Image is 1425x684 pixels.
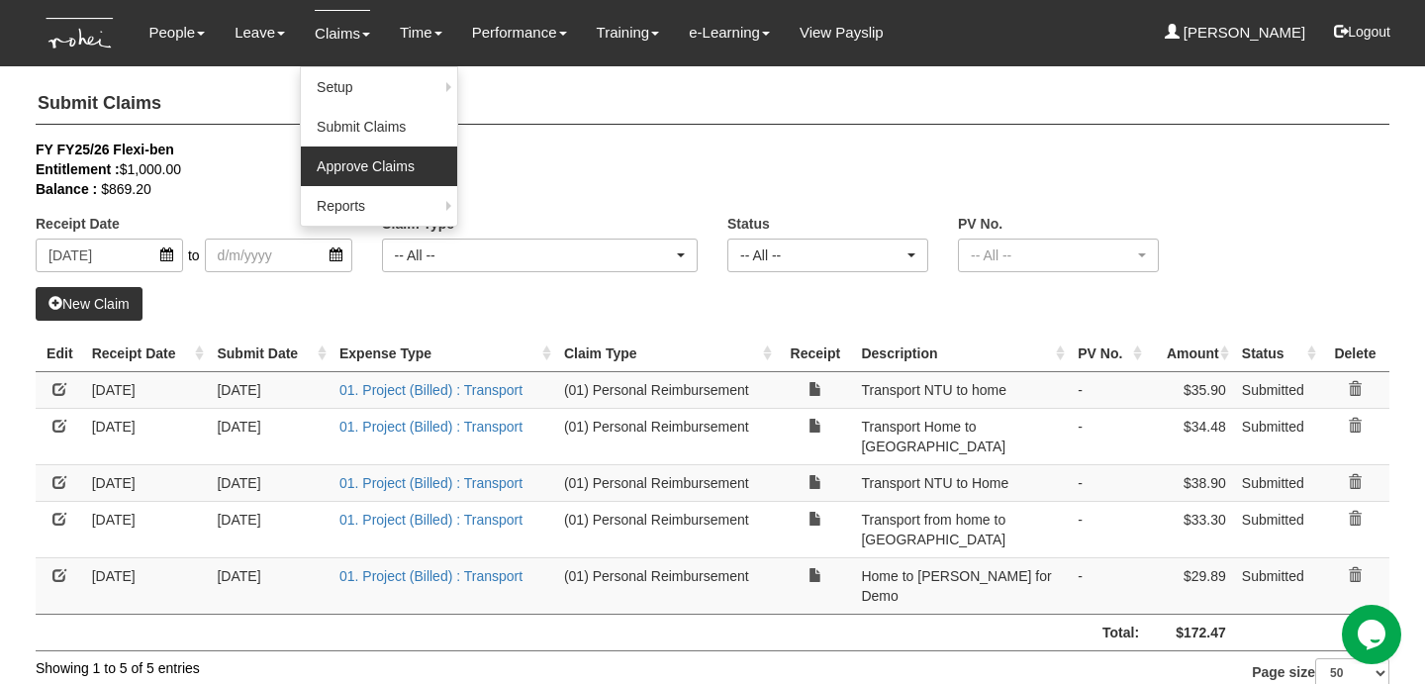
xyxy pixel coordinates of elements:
label: PV No. [958,214,1002,234]
button: Logout [1320,8,1404,55]
td: [DATE] [209,501,331,557]
a: Training [597,10,660,55]
td: $33.30 [1147,501,1234,557]
th: Claim Type : activate to sort column ascending [556,336,777,372]
td: $38.90 [1147,464,1234,501]
th: Edit [36,336,84,372]
a: Submit Claims [301,107,457,147]
div: -- All -- [971,245,1134,265]
a: Time [400,10,442,55]
td: (01) Personal Reimbursement [556,557,777,614]
a: Setup [301,67,457,107]
a: 01. Project (Billed) : Transport [339,419,522,435]
td: - [1070,371,1147,408]
td: - [1070,408,1147,464]
a: 01. Project (Billed) : Transport [339,568,522,584]
a: New Claim [36,287,142,321]
th: Delete [1321,336,1389,372]
div: $1,000.00 [36,159,1360,179]
iframe: chat widget [1342,605,1405,664]
b: FY FY25/26 Flexi-ben [36,142,174,157]
td: (01) Personal Reimbursement [556,371,777,408]
td: [DATE] [209,371,331,408]
td: Submitted [1234,557,1321,614]
td: [DATE] [209,464,331,501]
td: Submitted [1234,371,1321,408]
input: d/m/yyyy [36,239,183,272]
td: (01) Personal Reimbursement [556,408,777,464]
th: Submit Date : activate to sort column ascending [209,336,331,372]
td: Home to [PERSON_NAME] for Demo [853,557,1070,614]
th: Expense Type : activate to sort column ascending [332,336,556,372]
a: Approve Claims [301,147,457,186]
th: Receipt Date : activate to sort column ascending [84,336,210,372]
td: [DATE] [84,464,210,501]
td: $34.48 [1147,408,1234,464]
td: - [1070,464,1147,501]
a: Performance [472,10,567,55]
td: [DATE] [84,557,210,614]
td: Transport from home to [GEOGRAPHIC_DATA] [853,501,1070,557]
a: e-Learning [689,10,770,55]
td: Submitted [1234,501,1321,557]
a: 01. Project (Billed) : Transport [339,512,522,528]
div: -- All -- [740,245,903,265]
div: -- All -- [395,245,674,265]
a: People [148,10,205,55]
td: [DATE] [209,557,331,614]
a: View Payslip [800,10,884,55]
button: -- All -- [958,239,1159,272]
label: Receipt Date [36,214,120,234]
b: Entitlement : [36,161,120,177]
td: - [1070,501,1147,557]
b: Total: [1102,625,1139,640]
th: Status : activate to sort column ascending [1234,336,1321,372]
td: (01) Personal Reimbursement [556,501,777,557]
a: Claims [315,10,370,56]
input: d/m/yyyy [205,239,352,272]
label: Status [727,214,770,234]
span: to [183,239,205,272]
a: 01. Project (Billed) : Transport [339,382,522,398]
a: 01. Project (Billed) : Transport [339,475,522,491]
td: [DATE] [84,501,210,557]
td: [DATE] [209,408,331,464]
td: Submitted [1234,464,1321,501]
b: Balance : [36,181,97,197]
button: -- All -- [382,239,699,272]
span: $869.20 [101,181,151,197]
td: [DATE] [84,371,210,408]
b: $172.47 [1176,625,1226,640]
td: Transport NTU to Home [853,464,1070,501]
th: Amount : activate to sort column ascending [1147,336,1234,372]
td: Transport Home to [GEOGRAPHIC_DATA] [853,408,1070,464]
th: PV No. : activate to sort column ascending [1070,336,1147,372]
td: $35.90 [1147,371,1234,408]
th: Description : activate to sort column ascending [853,336,1070,372]
th: Receipt [777,336,853,372]
a: Reports [301,186,457,226]
a: Leave [235,10,285,55]
a: [PERSON_NAME] [1165,10,1306,55]
td: (01) Personal Reimbursement [556,464,777,501]
button: -- All -- [727,239,928,272]
h4: Submit Claims [36,84,1389,125]
td: Submitted [1234,408,1321,464]
td: [DATE] [84,408,210,464]
td: Transport NTU to home [853,371,1070,408]
td: - [1070,557,1147,614]
td: $29.89 [1147,557,1234,614]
